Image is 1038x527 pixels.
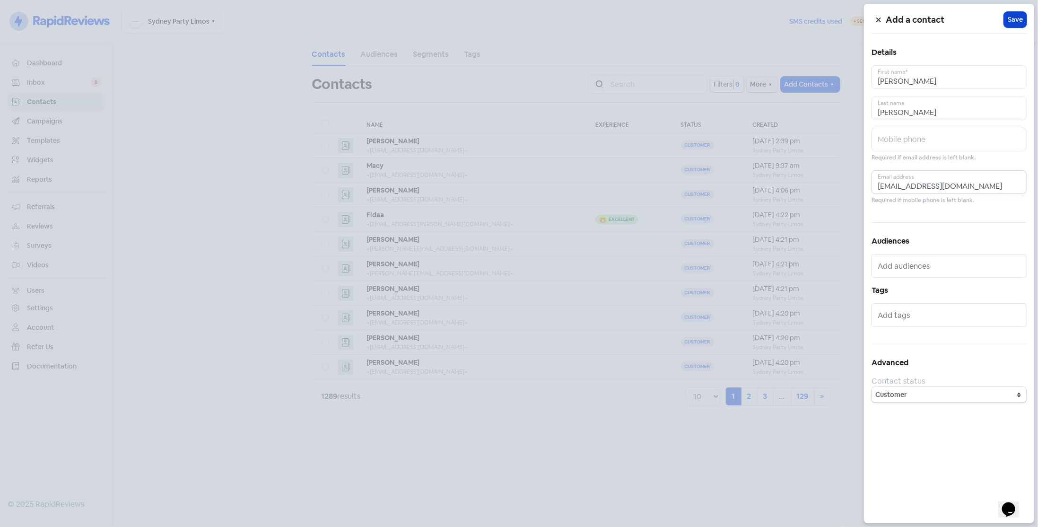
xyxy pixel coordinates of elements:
input: Mobile phone [872,128,1027,151]
h5: Audiences [872,234,1027,248]
div: Contact status [872,376,1027,387]
h5: Advanced [872,356,1027,370]
h5: Tags [872,283,1027,298]
input: Email address [872,170,1027,194]
iframe: chat widget [998,489,1029,518]
button: Save [1004,12,1027,27]
input: Add tags [878,307,1022,323]
span: Save [1008,15,1023,25]
h5: Details [872,45,1027,60]
h5: Add a contact [886,13,1004,27]
small: Required if email address is left blank. [872,153,976,162]
input: First name [872,65,1027,89]
input: Add audiences [878,258,1022,273]
input: Last name [872,97,1027,120]
small: Required if mobile phone is left blank. [872,196,974,205]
